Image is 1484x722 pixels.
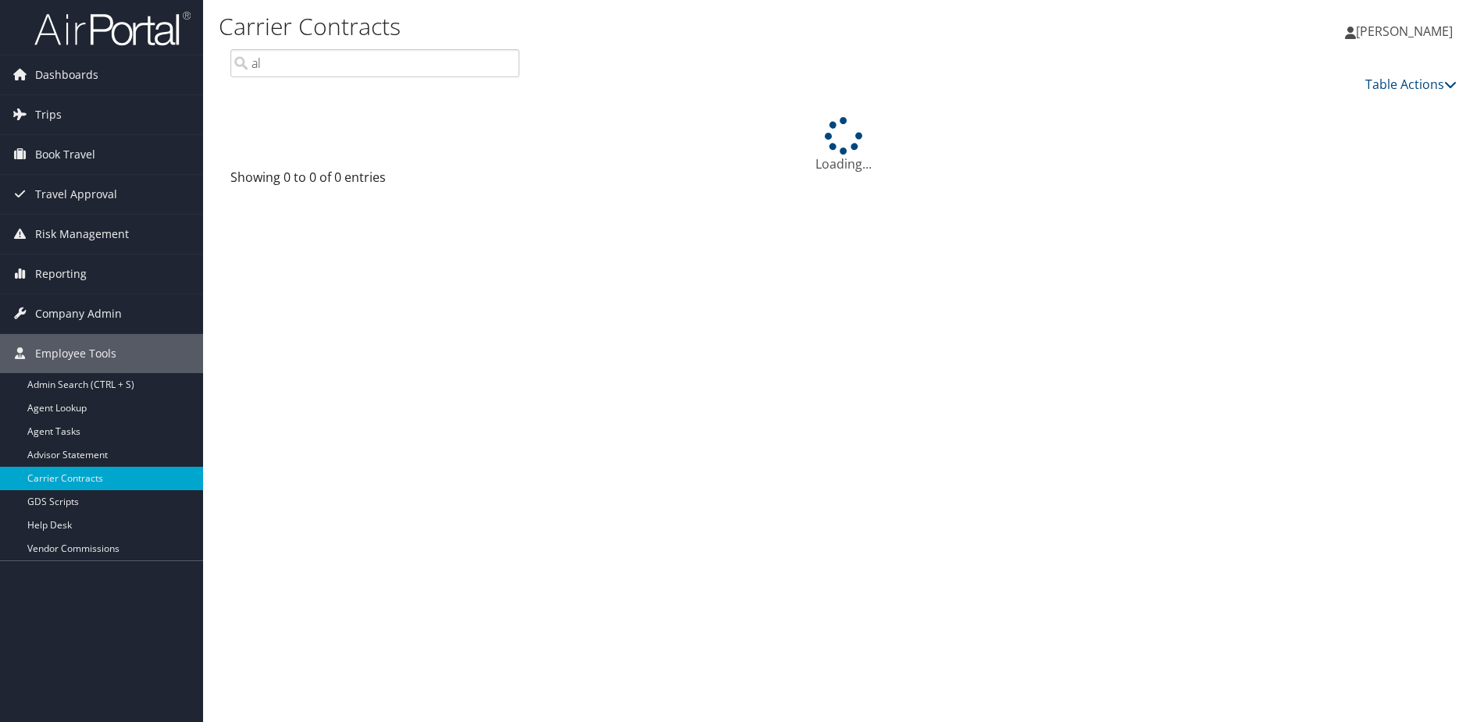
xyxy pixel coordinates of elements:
div: Loading... [219,117,1468,173]
span: Company Admin [35,294,122,333]
a: [PERSON_NAME] [1345,8,1468,55]
span: Employee Tools [35,334,116,373]
span: Trips [35,95,62,134]
span: Travel Approval [35,175,117,214]
input: Search [230,49,519,77]
a: Table Actions [1365,76,1457,93]
img: airportal-logo.png [34,10,191,47]
span: Dashboards [35,55,98,94]
span: Risk Management [35,215,129,254]
span: [PERSON_NAME] [1356,23,1453,40]
span: Book Travel [35,135,95,174]
div: Showing 0 to 0 of 0 entries [230,168,519,194]
h1: Carrier Contracts [219,10,1052,43]
span: Reporting [35,254,87,293]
